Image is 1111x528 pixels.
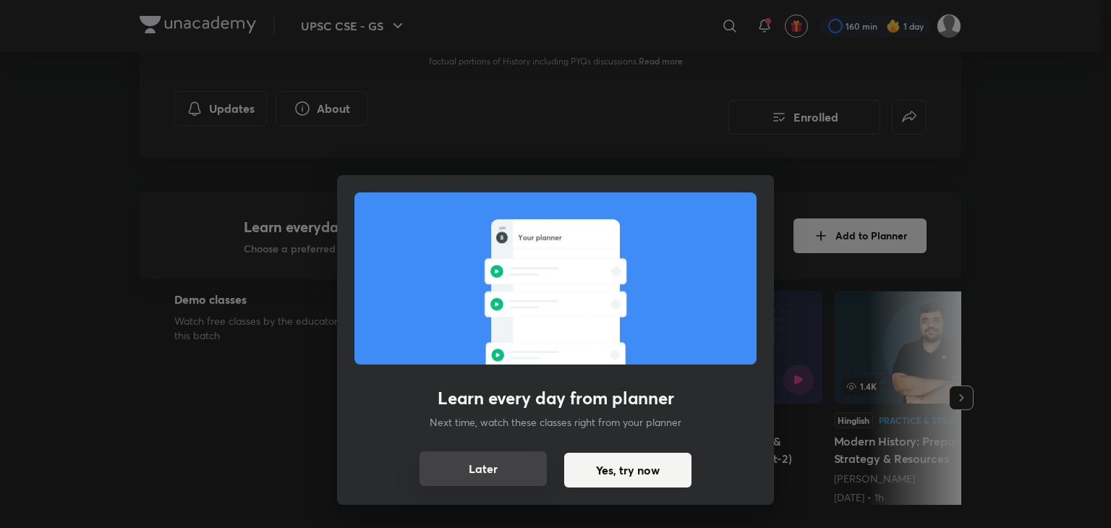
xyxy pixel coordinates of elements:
[494,265,498,268] g: PM
[495,349,499,352] g: PM
[490,289,501,293] g: 5:00
[438,388,674,409] h3: Learn every day from planner
[492,341,503,344] g: 5:00
[519,235,562,242] g: Your planner
[490,257,501,260] g: 5:00
[501,236,503,240] g: 8
[564,453,691,487] button: Yes, try now
[494,298,498,300] g: PM
[420,451,547,486] button: Later
[430,414,681,430] p: Next time, watch these classes right from your planner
